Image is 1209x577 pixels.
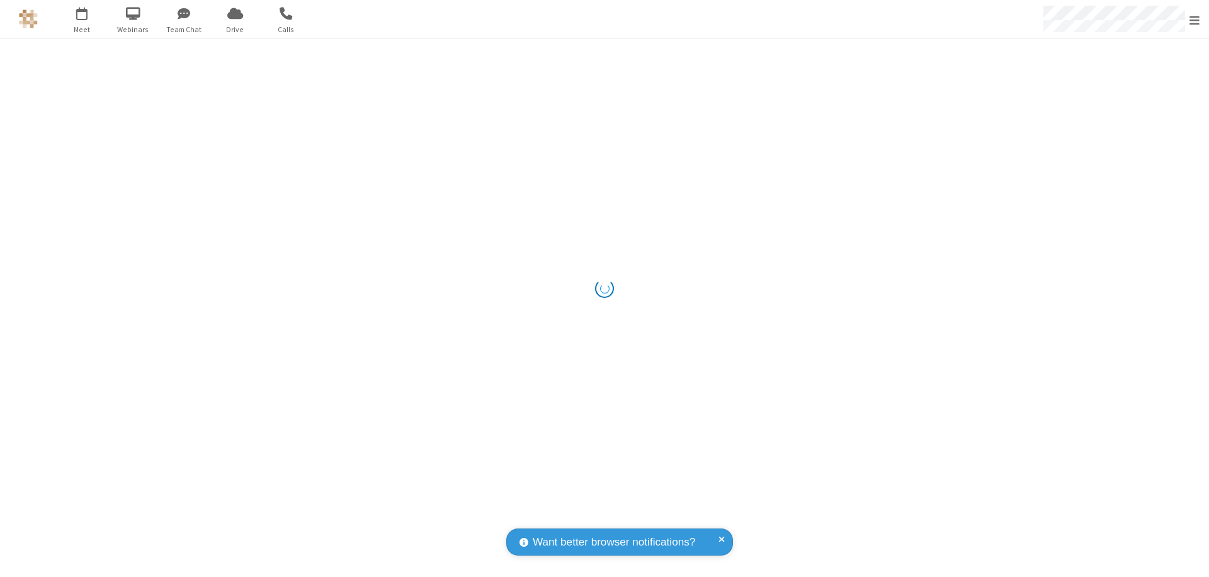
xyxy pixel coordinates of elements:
[110,24,157,35] span: Webinars
[19,9,38,28] img: QA Selenium DO NOT DELETE OR CHANGE
[59,24,106,35] span: Meet
[263,24,310,35] span: Calls
[212,24,259,35] span: Drive
[533,534,695,551] span: Want better browser notifications?
[161,24,208,35] span: Team Chat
